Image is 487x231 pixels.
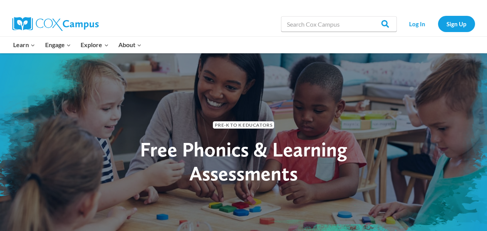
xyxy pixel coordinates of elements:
[8,37,147,53] nav: Primary Navigation
[118,40,142,50] span: About
[13,40,35,50] span: Learn
[81,40,108,50] span: Explore
[438,16,475,32] a: Sign Up
[140,137,347,185] span: Free Phonics & Learning Assessments
[45,40,71,50] span: Engage
[281,16,397,32] input: Search Cox Campus
[401,16,434,32] a: Log In
[401,16,475,32] nav: Secondary Navigation
[12,17,99,31] img: Cox Campus
[213,121,275,129] span: Pre-K to K Educators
